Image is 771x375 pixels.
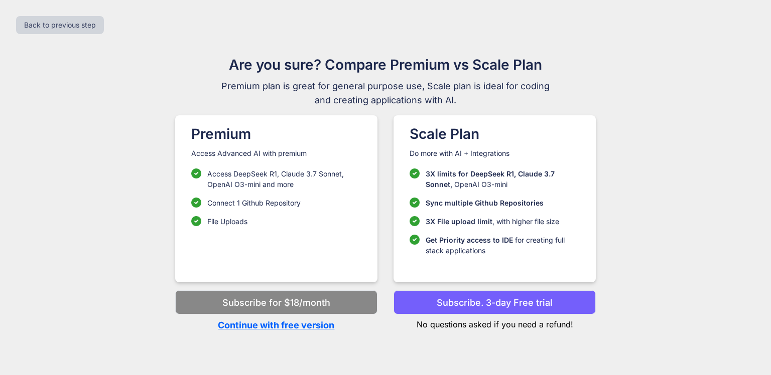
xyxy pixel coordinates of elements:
[222,296,330,309] p: Subscribe for $18/month
[410,168,420,178] img: checklist
[410,216,420,226] img: checklist
[217,79,554,107] span: Premium plan is great for general purpose use, Scale plan is ideal for coding and creating applic...
[410,148,580,158] p: Do more with AI + Integrations
[426,217,492,226] span: 3X File upload limit
[410,123,580,144] h1: Scale Plan
[191,216,201,226] img: checklist
[437,296,553,309] p: Subscribe. 3-day Free trial
[16,16,104,34] button: Back to previous step
[426,236,513,244] span: Get Priority access to IDE
[191,123,361,144] h1: Premium
[191,148,361,158] p: Access Advanced AI with premium
[426,169,555,189] span: 3X limits for DeepSeek R1, Claude 3.7 Sonnet,
[426,198,544,208] p: Sync multiple Github Repositories
[207,168,361,190] p: Access DeepSeek R1, Claude 3.7 Sonnet, OpenAI O3-mini and more
[394,290,596,314] button: Subscribe. 3-day Free trial
[191,198,201,208] img: checklist
[410,235,420,245] img: checklist
[175,318,377,332] p: Continue with free version
[207,216,247,227] p: File Uploads
[426,216,559,227] p: , with higher file size
[175,290,377,314] button: Subscribe for $18/month
[191,168,201,178] img: checklist
[410,198,420,208] img: checklist
[217,54,554,75] h1: Are you sure? Compare Premium vs Scale Plan
[426,168,580,190] p: OpenAI O3-mini
[426,235,580,256] p: for creating full stack applications
[207,198,301,208] p: Connect 1 Github Repository
[394,314,596,330] p: No questions asked if you need a refund!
